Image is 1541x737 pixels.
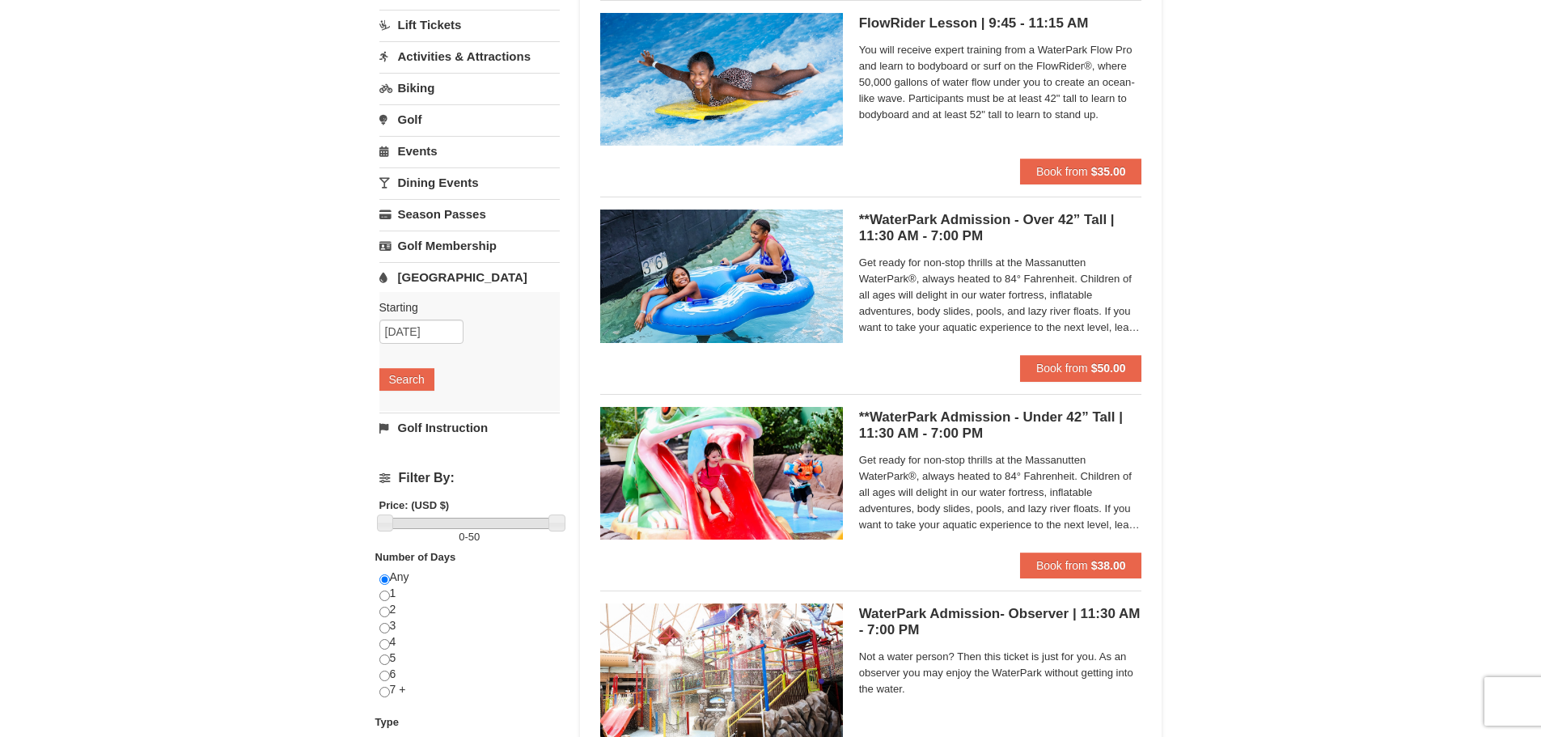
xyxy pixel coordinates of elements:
button: Book from $50.00 [1020,355,1142,381]
span: You will receive expert training from a WaterPark Flow Pro and learn to bodyboard or surf on the ... [859,42,1142,123]
h5: FlowRider Lesson | 9:45 - 11:15 AM [859,15,1142,32]
a: Season Passes [379,199,560,229]
h5: **WaterPark Admission - Under 42” Tall | 11:30 AM - 7:00 PM [859,409,1142,442]
span: Not a water person? Then this ticket is just for you. As an observer you may enjoy the WaterPark ... [859,649,1142,697]
span: 0 [459,531,464,543]
div: Any 1 2 3 4 5 6 7 + [379,570,560,714]
span: Book from [1036,362,1088,375]
button: Search [379,368,434,391]
a: Golf Instruction [379,413,560,443]
span: Get ready for non-stop thrills at the Massanutten WaterPark®, always heated to 84° Fahrenheit. Ch... [859,255,1142,336]
span: 50 [468,531,480,543]
strong: Price: (USD $) [379,499,450,511]
h5: WaterPark Admission- Observer | 11:30 AM - 7:00 PM [859,606,1142,638]
h4: Filter By: [379,471,560,485]
span: Get ready for non-stop thrills at the Massanutten WaterPark®, always heated to 84° Fahrenheit. Ch... [859,452,1142,533]
a: Biking [379,73,560,103]
button: Book from $35.00 [1020,159,1142,184]
strong: $50.00 [1091,362,1126,375]
label: Starting [379,299,548,316]
span: Book from [1036,165,1088,178]
a: Golf [379,104,560,134]
a: [GEOGRAPHIC_DATA] [379,262,560,292]
strong: $35.00 [1091,165,1126,178]
span: Book from [1036,559,1088,572]
a: Dining Events [379,167,560,197]
strong: Type [375,716,399,728]
img: 6619917-720-80b70c28.jpg [600,210,843,342]
strong: Number of Days [375,551,456,563]
a: Activities & Attractions [379,41,560,71]
img: 6619917-216-363963c7.jpg [600,13,843,146]
button: Book from $38.00 [1020,553,1142,578]
strong: $38.00 [1091,559,1126,572]
a: Events [379,136,560,166]
img: 6619917-1522-bd7b88d9.jpg [600,604,843,736]
label: - [379,529,560,545]
h5: **WaterPark Admission - Over 42” Tall | 11:30 AM - 7:00 PM [859,212,1142,244]
img: 6619917-732-e1c471e4.jpg [600,407,843,540]
a: Golf Membership [379,231,560,260]
a: Lift Tickets [379,10,560,40]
